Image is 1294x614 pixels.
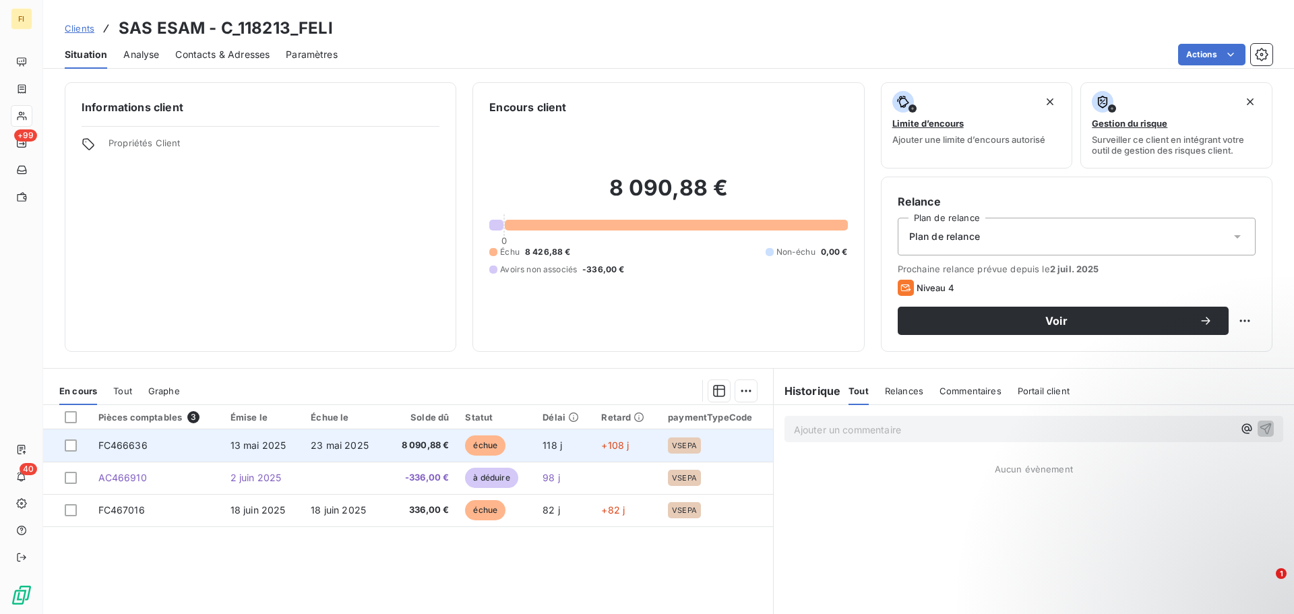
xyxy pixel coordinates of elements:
span: 23 mai 2025 [311,439,369,451]
span: Aucun évènement [995,464,1073,474]
h6: Historique [774,383,841,399]
span: AC466910 [98,472,147,483]
button: Voir [898,307,1229,335]
a: Clients [65,22,94,35]
span: Graphe [148,386,180,396]
h6: Relance [898,193,1256,210]
span: Ajouter une limite d’encours autorisé [892,134,1045,145]
div: Délai [543,412,585,423]
div: Retard [601,412,652,423]
div: paymentTypeCode [668,412,765,423]
span: 82 j [543,504,560,516]
span: +82 j [601,504,625,516]
span: Portail client [1018,386,1070,396]
span: 8 426,88 € [525,246,571,258]
span: à déduire [465,468,518,488]
span: échue [465,500,505,520]
span: Tout [849,386,869,396]
span: 40 [20,463,37,475]
h6: Informations client [82,99,439,115]
span: 3 [187,411,199,423]
span: 98 j [543,472,560,483]
span: Plan de relance [909,230,980,243]
div: Solde dû [394,412,449,423]
span: Commentaires [939,386,1002,396]
span: 0 [501,235,507,246]
span: VSEPA [672,506,697,514]
div: Échue le [311,412,377,423]
span: FC466636 [98,439,148,451]
span: 1 [1276,568,1287,579]
span: Contacts & Adresses [175,48,270,61]
h6: Encours client [489,99,566,115]
span: VSEPA [672,441,697,450]
span: Situation [65,48,107,61]
div: FI [11,8,32,30]
span: Non-échu [776,246,815,258]
span: +108 j [601,439,629,451]
span: Gestion du risque [1092,118,1167,129]
div: Émise le [230,412,295,423]
span: +99 [14,129,37,142]
span: Relances [885,386,923,396]
span: Limite d’encours [892,118,964,129]
span: Tout [113,386,132,396]
span: Prochaine relance prévue depuis le [898,264,1256,274]
span: Clients [65,23,94,34]
span: Propriétés Client [109,137,439,156]
h2: 8 090,88 € [489,175,847,215]
img: Logo LeanPay [11,584,32,606]
span: 0,00 € [821,246,848,258]
span: 8 090,88 € [394,439,449,452]
span: échue [465,435,505,456]
span: 18 juin 2025 [311,504,366,516]
span: En cours [59,386,97,396]
button: Actions [1178,44,1245,65]
span: VSEPA [672,474,697,482]
button: Limite d’encoursAjouter une limite d’encours autorisé [881,82,1073,168]
span: Échu [500,246,520,258]
span: -336,00 € [582,264,624,276]
span: 118 j [543,439,562,451]
span: 336,00 € [394,503,449,517]
div: Pièces comptables [98,411,214,423]
button: Gestion du risqueSurveiller ce client en intégrant votre outil de gestion des risques client. [1080,82,1272,168]
span: Niveau 4 [917,282,954,293]
span: 2 juin 2025 [230,472,282,483]
span: Voir [914,315,1199,326]
h3: SAS ESAM - C_118213_FELI [119,16,333,40]
span: 13 mai 2025 [230,439,286,451]
iframe: Intercom notifications message [1024,483,1294,578]
span: -336,00 € [394,471,449,485]
span: Avoirs non associés [500,264,577,276]
span: 2 juil. 2025 [1050,264,1099,274]
span: 18 juin 2025 [230,504,286,516]
div: Statut [465,412,526,423]
span: Analyse [123,48,159,61]
span: Surveiller ce client en intégrant votre outil de gestion des risques client. [1092,134,1261,156]
span: FC467016 [98,504,145,516]
iframe: Intercom live chat [1248,568,1281,601]
span: Paramètres [286,48,338,61]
